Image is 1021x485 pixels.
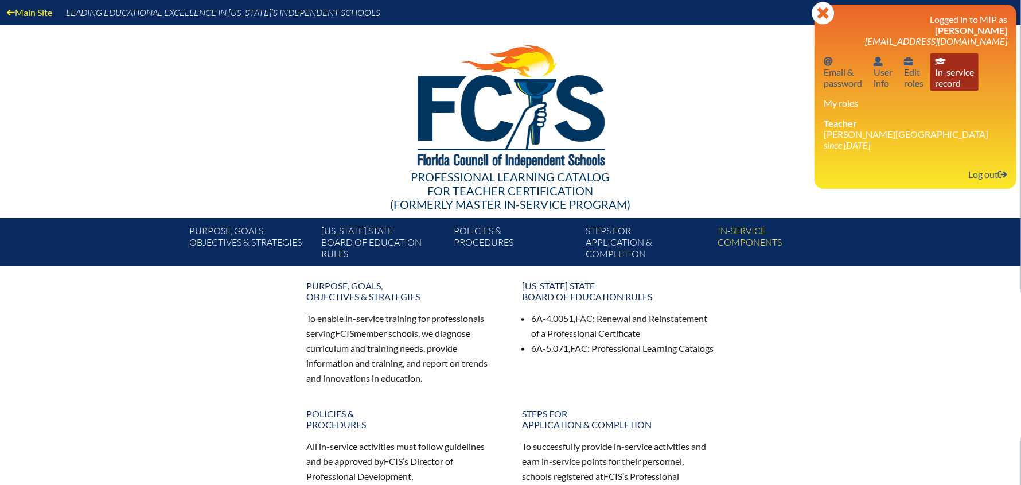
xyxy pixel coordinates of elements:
[824,139,870,150] i: since [DATE]
[306,439,499,484] p: All in-service activities must follow guidelines and be approved by ’s Director of Professional D...
[812,2,835,25] svg: Close
[865,36,1007,46] span: [EMAIL_ADDRESS][DOMAIN_NAME]
[570,343,587,354] span: FAC
[515,403,722,434] a: Steps forapplication & completion
[824,118,1007,150] li: [PERSON_NAME][GEOGRAPHIC_DATA]
[428,184,594,197] span: for Teacher Certification
[384,456,403,467] span: FCIS
[998,170,1007,179] svg: Log out
[964,166,1012,182] a: Log outLog out
[603,471,622,482] span: FCIS
[531,311,715,341] li: 6A-4.0051, : Renewal and Reinstatement of a Professional Certificate
[317,223,449,266] a: [US_STATE] StateBoard of Education rules
[299,403,506,434] a: Policies &Procedures
[824,98,1007,108] h3: My roles
[714,223,845,266] a: In-servicecomponents
[824,14,1007,46] h3: Logged in to MIP as
[935,25,1007,36] span: [PERSON_NAME]
[869,53,897,91] a: User infoUserinfo
[581,223,713,266] a: Steps forapplication & completion
[449,223,581,266] a: Policies &Procedures
[904,57,913,66] svg: User info
[515,276,722,306] a: [US_STATE] StateBoard of Education rules
[575,313,593,324] span: FAC
[819,53,867,91] a: Email passwordEmail &password
[899,53,928,91] a: User infoEditroles
[299,276,506,306] a: Purpose, goals,objectives & strategies
[531,341,715,356] li: 6A-5.071, : Professional Learning Catalogs
[335,328,354,339] span: FCIS
[306,311,499,385] p: To enable in-service training for professionals serving member schools, we diagnose curriculum an...
[824,57,833,66] svg: Email password
[392,25,629,182] img: FCISlogo221.eps
[2,5,57,20] a: Main Site
[935,57,946,66] svg: In-service record
[874,57,883,66] svg: User info
[930,53,979,91] a: In-service recordIn-servicerecord
[180,170,841,211] div: Professional Learning Catalog (formerly Master In-service Program)
[185,223,317,266] a: Purpose, goals,objectives & strategies
[824,118,857,129] span: Teacher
